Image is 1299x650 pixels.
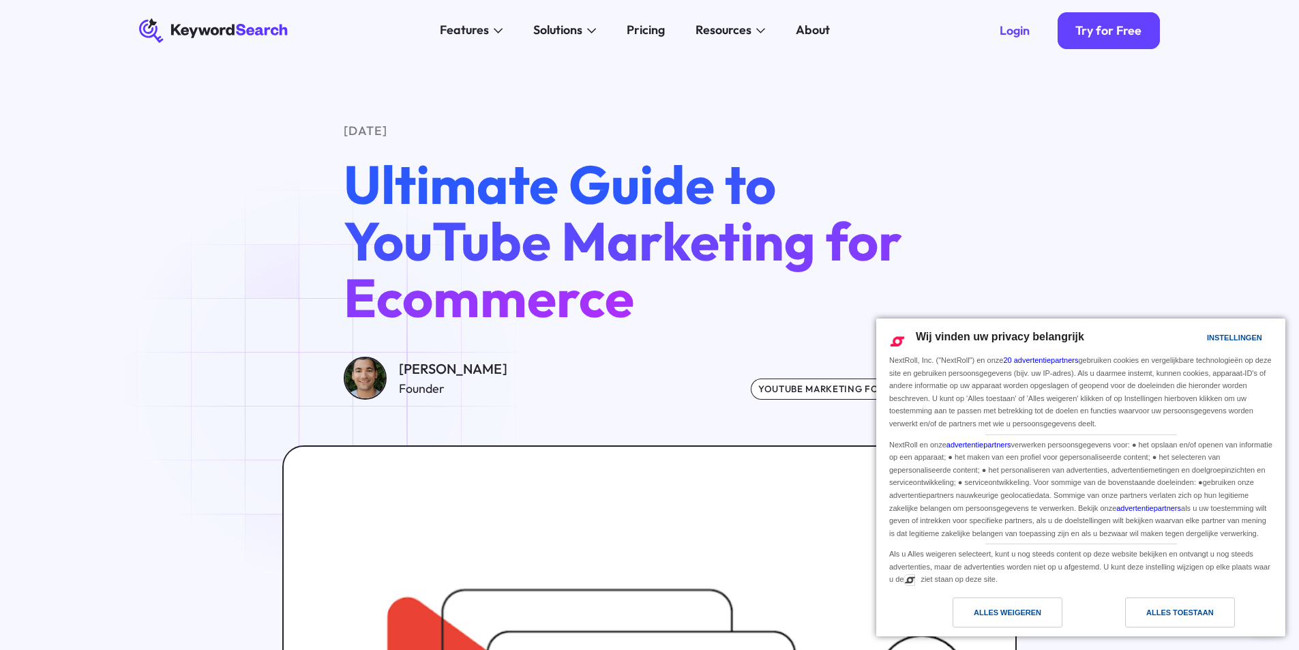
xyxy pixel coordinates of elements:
[399,380,507,398] div: Founder
[886,353,1275,431] div: NextRoll, Inc. ("NextRoll") en onze gebruiken cookies en vergelijkbare technologieën op deze site...
[627,21,665,40] div: Pricing
[696,21,751,40] div: Resources
[1058,12,1161,49] a: Try for Free
[1116,504,1181,512] a: advertentiepartners
[1146,605,1214,620] div: Alles toestaan
[1003,356,1078,364] a: 20 advertentiepartners
[751,379,955,400] div: youtube marketing for ecommerce
[344,122,955,141] div: [DATE]
[1000,23,1030,38] div: Login
[344,151,902,331] span: Ultimate Guide to YouTube Marketing for Ecommerce
[1207,330,1262,345] div: Instellingen
[886,544,1275,587] div: Als u Alles weigeren selecteert, kunt u nog steeds content op deze website bekijken en ontvangt u...
[886,435,1275,542] div: NextRoll en onze verwerken persoonsgegevens voor: ● het opslaan en/of openen van informatie op ee...
[533,21,582,40] div: Solutions
[1081,597,1277,634] a: Alles toestaan
[884,597,1081,634] a: Alles weigeren
[1183,327,1216,352] a: Instellingen
[1075,23,1141,38] div: Try for Free
[440,21,489,40] div: Features
[981,12,1048,49] a: Login
[796,21,830,40] div: About
[618,18,674,43] a: Pricing
[399,358,507,379] div: [PERSON_NAME]
[974,605,1041,620] div: Alles weigeren
[946,441,1011,449] a: advertentiepartners
[787,18,839,43] a: About
[916,331,1084,342] span: Wij vinden uw privacy belangrijk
